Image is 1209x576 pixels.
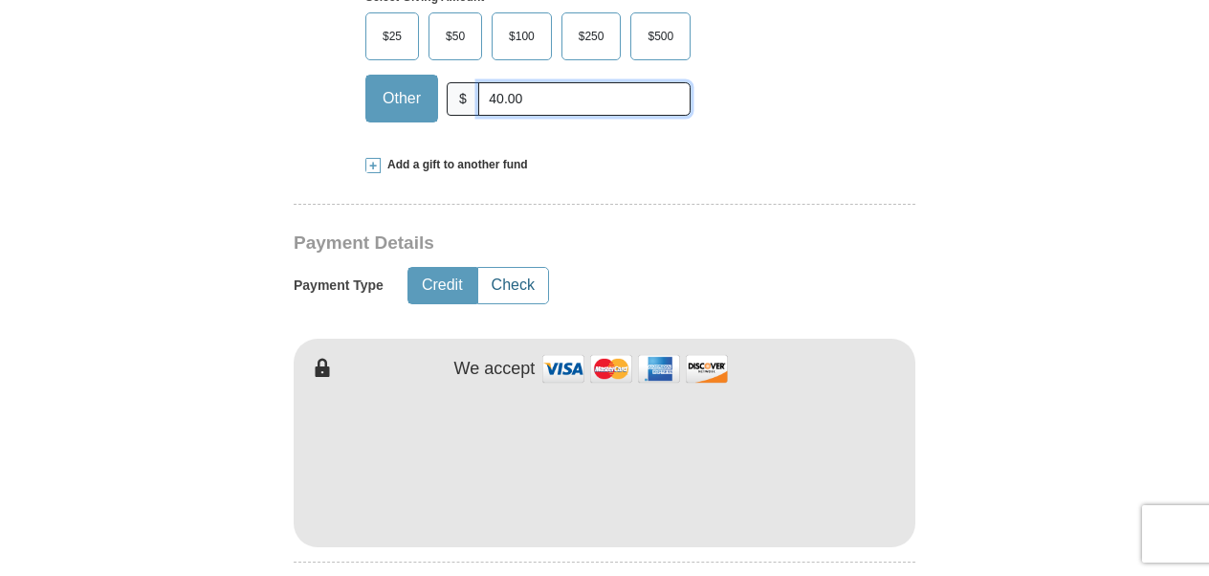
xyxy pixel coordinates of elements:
[569,22,614,51] span: $250
[478,82,691,116] input: Other Amount
[373,84,430,113] span: Other
[499,22,544,51] span: $100
[454,359,536,380] h4: We accept
[539,348,731,389] img: credit cards accepted
[381,157,528,173] span: Add a gift to another fund
[373,22,411,51] span: $25
[408,268,476,303] button: Credit
[638,22,683,51] span: $500
[294,233,781,255] h3: Payment Details
[478,268,548,303] button: Check
[436,22,474,51] span: $50
[447,82,479,116] span: $
[294,277,384,294] h5: Payment Type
